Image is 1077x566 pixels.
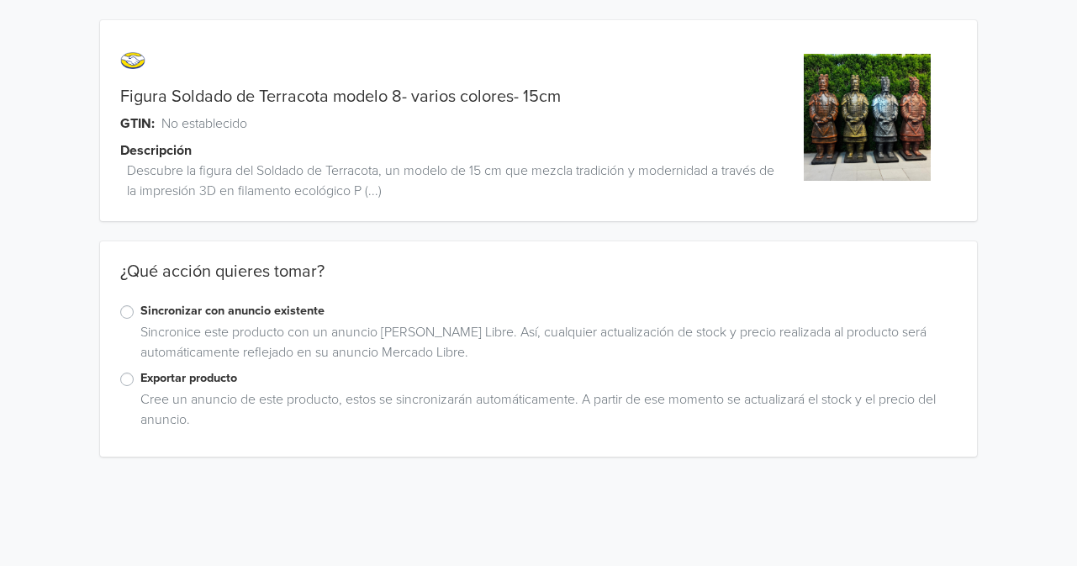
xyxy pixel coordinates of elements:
[134,322,957,369] div: Sincronice este producto con un anuncio [PERSON_NAME] Libre. Así, cualquier actualización de stoc...
[120,87,561,107] a: Figura Soldado de Terracota modelo 8- varios colores- 15cm
[804,54,931,181] img: product_image
[140,369,957,388] label: Exportar producto
[120,114,155,134] span: GTIN:
[161,114,247,134] span: No establecido
[140,302,957,320] label: Sincronizar con anuncio existente
[134,389,957,436] div: Cree un anuncio de este producto, estos se sincronizarán automáticamente. A partir de ese momento...
[120,140,192,161] span: Descripción
[127,161,778,201] span: Descubre la figura del Soldado de Terracota, un modelo de 15 cm que mezcla tradición y modernidad...
[100,262,977,302] div: ¿Qué acción quieres tomar?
